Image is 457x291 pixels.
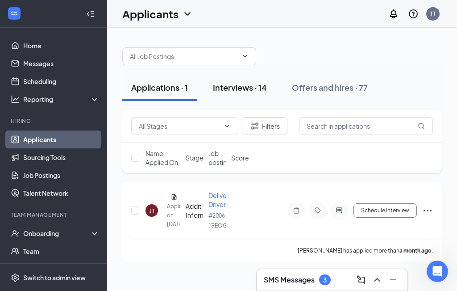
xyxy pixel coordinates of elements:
input: All Stages [139,121,220,131]
svg: Ellipses [422,205,433,216]
svg: ChevronDown [182,8,193,19]
button: Filter Filters [242,117,287,135]
a: Talent Network [23,184,100,202]
svg: WorkstreamLogo [10,9,19,18]
span: #2006 [GEOGRAPHIC_DATA] [208,212,265,229]
a: Scheduling [23,72,100,90]
button: Minimize [386,273,400,287]
svg: Minimize [388,274,399,285]
div: 3 [323,276,327,284]
input: All Job Postings [130,51,238,61]
p: [PERSON_NAME] has applied more than . [298,247,433,254]
div: Hiring [11,117,98,125]
div: JT [150,207,154,215]
input: Search in applications [299,117,433,135]
a: Applicants [23,131,100,148]
svg: MagnifyingGlass [418,122,425,130]
span: Stage [186,153,204,162]
div: Switch to admin view [23,273,86,282]
div: Offers and hires · 77 [292,82,368,93]
svg: Settings [11,273,20,282]
div: Applications · 1 [131,82,188,93]
svg: Note [291,207,302,214]
button: ChevronUp [370,273,384,287]
svg: ActiveChat [334,207,345,214]
svg: ChevronDown [241,53,249,60]
a: DocumentsCrown [23,260,100,278]
svg: Collapse [86,9,95,18]
span: Delivery Driver [208,191,233,208]
svg: ChevronDown [224,122,231,130]
button: Schedule Interview [353,203,417,218]
svg: ChevronUp [372,274,382,285]
svg: QuestionInfo [408,8,419,19]
a: Sourcing Tools [23,148,100,166]
span: Job posting [208,149,231,167]
div: Interviews · 14 [213,82,267,93]
iframe: Intercom live chat [427,261,448,282]
a: Home [23,37,100,55]
svg: Notifications [388,8,399,19]
h1: Applicants [122,6,179,21]
div: Reporting [23,95,100,104]
svg: ComposeMessage [356,274,366,285]
b: a month ago [399,247,432,254]
a: Messages [23,55,100,72]
div: TT [430,10,436,17]
div: Additional Information [186,202,203,219]
h3: SMS Messages [264,275,315,285]
svg: Tag [312,207,323,214]
button: ComposeMessage [354,273,368,287]
svg: Filter [249,121,260,131]
div: Team Management [11,211,98,219]
svg: Document [170,194,178,201]
span: Score [231,153,249,162]
a: Job Postings [23,166,100,184]
svg: UserCheck [11,229,20,238]
div: Onboarding [23,229,92,238]
svg: Analysis [11,95,20,104]
span: Name · Applied On [145,149,180,167]
a: Team [23,242,100,260]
